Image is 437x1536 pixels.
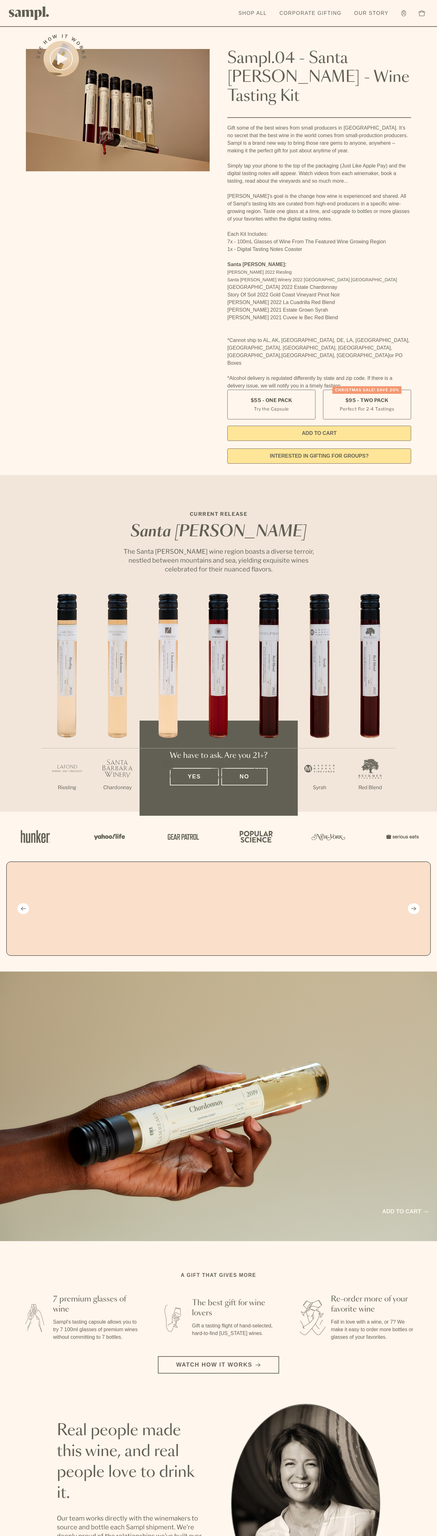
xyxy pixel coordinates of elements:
li: 4 / 7 [193,594,244,812]
a: interested in gifting for groups? [227,448,411,464]
img: Sampl.04 - Santa Barbara - Wine Tasting Kit [26,49,210,171]
a: Shop All [235,6,270,20]
small: Perfect For 2-4 Tastings [340,405,394,412]
li: 3 / 7 [143,594,193,812]
a: Our Story [351,6,392,20]
li: 5 / 7 [244,594,294,812]
a: Add to cart [382,1207,428,1216]
p: Chardonnay [92,784,143,791]
button: Add to Cart [227,426,411,441]
p: Chardonnay [143,784,193,791]
img: Sampl logo [9,6,49,20]
p: Red Blend [244,784,294,791]
li: 1 / 7 [42,594,92,812]
button: See how it works [44,41,79,76]
p: Pinot Noir [193,784,244,791]
div: Christmas SALE! Save 20% [332,386,402,394]
p: Red Blend [345,784,395,791]
button: Next slide [408,903,420,914]
small: Try the Capsule [254,405,289,412]
li: 6 / 7 [294,594,345,812]
p: Riesling [42,784,92,791]
li: 7 / 7 [345,594,395,812]
button: Previous slide [17,903,29,914]
span: $55 - One Pack [251,397,292,404]
a: Corporate Gifting [276,6,345,20]
p: Syrah [294,784,345,791]
li: 2 / 7 [92,594,143,812]
span: $95 - Two Pack [345,397,389,404]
